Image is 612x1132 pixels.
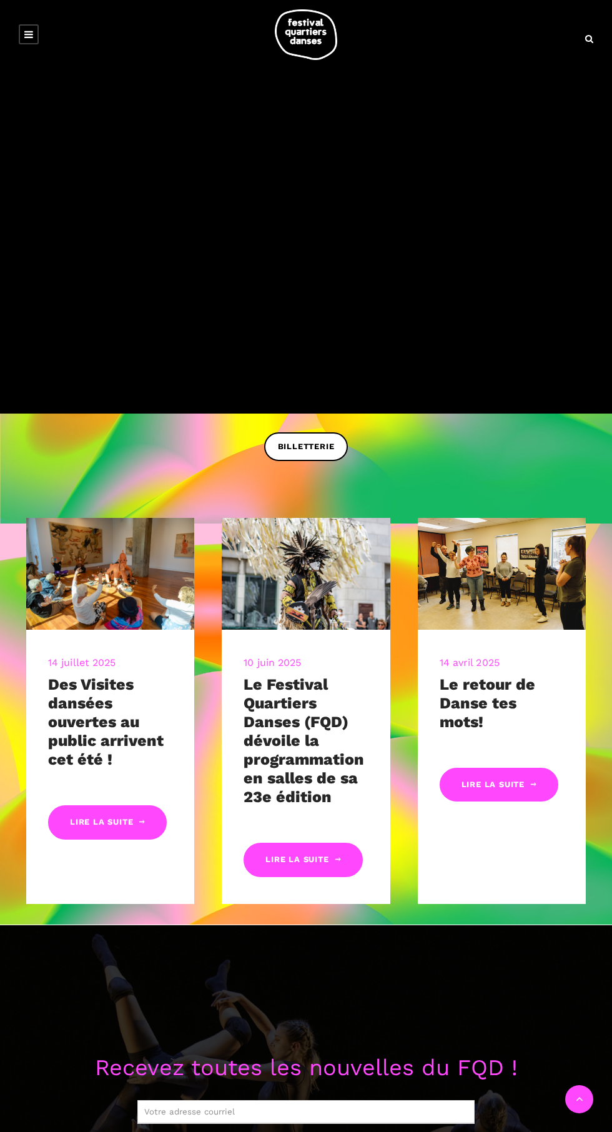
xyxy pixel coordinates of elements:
a: Le retour de Danse tes mots! [440,675,535,731]
a: Lire la suite [440,768,558,802]
a: 10 juin 2025 [244,657,301,668]
span: BILLETTERIE [278,440,335,454]
a: 14 avril 2025 [440,657,500,668]
a: BILLETTERIE [264,432,348,460]
a: Des Visites dansées ouvertes au public arrivent cet été ! [48,675,164,768]
img: 20240905-9595 [26,518,194,630]
img: R Barbara Diabo 11 crédit Romain Lorraine (30) [222,518,390,630]
input: Votre adresse courriel [137,1100,475,1124]
a: Le Festival Quartiers Danses (FQD) dévoile la programmation en salles de sa 23e édition [244,675,364,806]
a: 14 juillet 2025 [48,657,116,668]
a: Lire la suite [48,805,167,840]
img: logo-fqd-med [275,9,337,60]
img: CARI, 8 mars 2023-209 [418,518,586,630]
p: Recevez toutes les nouvelles du FQD ! [25,1050,587,1086]
a: Lire la suite [244,843,362,877]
